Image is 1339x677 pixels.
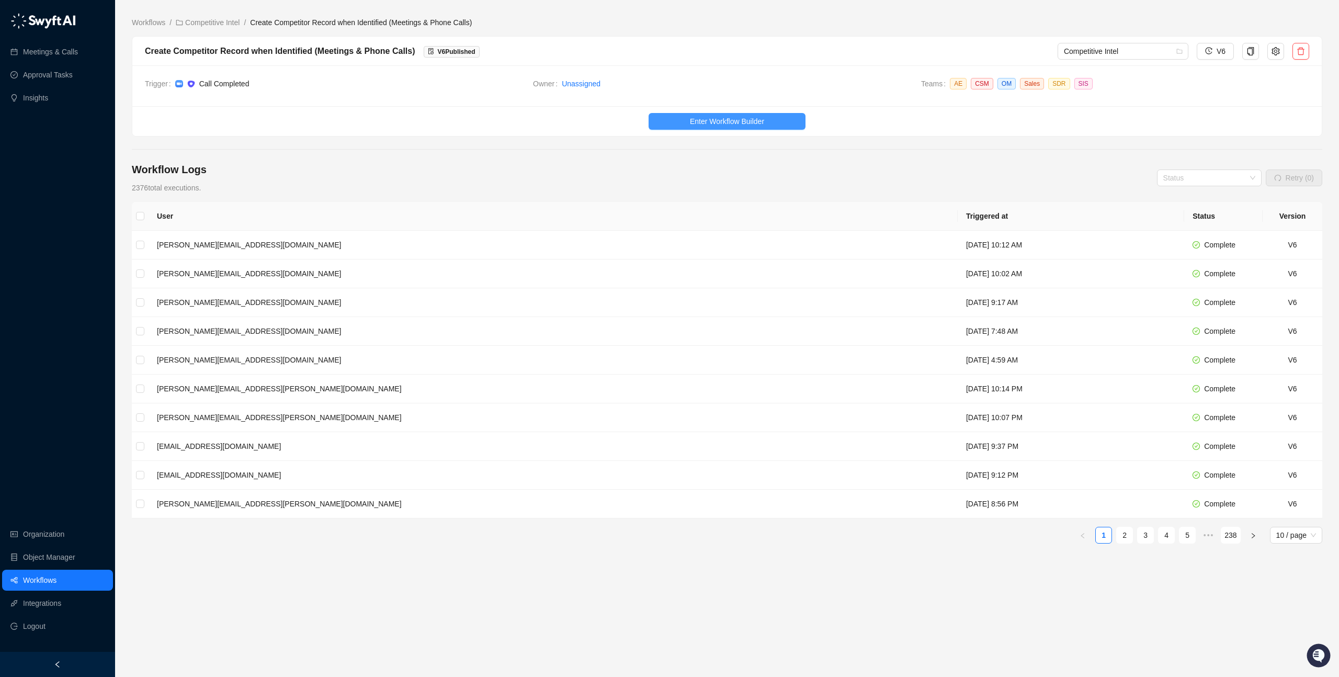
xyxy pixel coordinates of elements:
[958,259,1184,288] td: [DATE] 10:02 AM
[1204,385,1235,393] span: Complete
[132,162,207,177] h4: Workflow Logs
[1193,270,1200,277] span: check-circle
[958,461,1184,490] td: [DATE] 9:12 PM
[174,17,242,28] a: folder Competitive Intel
[1297,47,1305,55] span: delete
[950,78,967,89] span: AE
[10,13,76,29] img: logo-05li4sbe.png
[1204,442,1235,450] span: Complete
[1266,170,1322,186] button: Retry (0)
[10,42,190,59] p: Welcome 👋
[1270,527,1322,544] div: Page Size
[1204,471,1235,479] span: Complete
[1221,527,1240,543] a: 238
[1246,47,1255,55] span: copy
[1159,527,1174,543] a: 4
[1116,527,1133,544] li: 2
[1245,527,1262,544] button: right
[958,346,1184,375] td: [DATE] 4:59 AM
[176,19,183,26] span: folder
[1200,527,1217,544] li: Next 5 Pages
[250,18,472,27] span: Create Competitor Record when Identified (Meetings & Phone Calls)
[43,142,85,161] a: 📶Status
[1193,241,1200,249] span: check-circle
[145,78,175,89] span: Trigger
[149,375,958,403] td: [PERSON_NAME][EMAIL_ADDRESS][PERSON_NAME][DOMAIN_NAME]
[1064,43,1182,59] span: Competitive Intel
[149,490,958,518] td: [PERSON_NAME][EMAIL_ADDRESS][PERSON_NAME][DOMAIN_NAME]
[36,105,137,114] div: We're offline, we'll be back soon
[1074,78,1093,89] span: SIS
[149,259,958,288] td: [PERSON_NAME][EMAIL_ADDRESS][DOMAIN_NAME]
[958,375,1184,403] td: [DATE] 10:14 PM
[1204,269,1235,278] span: Complete
[562,78,600,89] a: Unassigned
[1250,533,1256,539] span: right
[1138,527,1153,543] a: 3
[10,95,29,114] img: 5124521997842_fc6d7dfcefe973c2e489_88.png
[1197,43,1234,60] button: V6
[1080,533,1086,539] span: left
[1048,78,1070,89] span: SDR
[1204,241,1235,249] span: Complete
[132,184,201,192] span: 2376 total executions.
[1193,356,1200,364] span: check-circle
[23,616,46,637] span: Logout
[533,78,562,89] span: Owner
[958,231,1184,259] td: [DATE] 10:12 AM
[58,146,81,157] span: Status
[921,78,950,94] span: Teams
[23,87,48,108] a: Insights
[23,41,78,62] a: Meetings & Calls
[74,172,127,180] a: Powered byPylon
[1193,500,1200,507] span: check-circle
[1096,527,1111,543] a: 1
[175,80,183,88] img: zoom-DkfWWZB2.png
[958,317,1184,346] td: [DATE] 7:48 AM
[1095,527,1112,544] li: 1
[958,490,1184,518] td: [DATE] 8:56 PM
[1117,527,1132,543] a: 2
[149,403,958,432] td: [PERSON_NAME][EMAIL_ADDRESS][PERSON_NAME][DOMAIN_NAME]
[1263,288,1322,317] td: V6
[149,461,958,490] td: [EMAIL_ADDRESS][DOMAIN_NAME]
[1179,527,1195,543] a: 5
[149,231,958,259] td: [PERSON_NAME][EMAIL_ADDRESS][DOMAIN_NAME]
[438,48,475,55] span: V 6 Published
[1263,403,1322,432] td: V6
[1204,356,1235,364] span: Complete
[1276,527,1316,543] span: 10 / page
[958,432,1184,461] td: [DATE] 9:37 PM
[199,80,249,88] span: Call Completed
[10,10,31,31] img: Swyft AI
[1263,202,1322,231] th: Version
[1204,327,1235,335] span: Complete
[1263,317,1322,346] td: V6
[428,48,434,54] span: file-done
[1245,527,1262,544] li: Next Page
[958,288,1184,317] td: [DATE] 9:17 AM
[1074,527,1091,544] li: Previous Page
[1306,642,1334,671] iframe: Open customer support
[104,172,127,180] span: Pylon
[23,570,56,591] a: Workflows
[1193,443,1200,450] span: check-circle
[997,78,1016,89] span: OM
[1193,385,1200,392] span: check-circle
[132,113,1322,130] a: Enter Workflow Builder
[130,17,167,28] a: Workflows
[1184,202,1263,231] th: Status
[1221,527,1240,544] li: 238
[145,44,415,58] div: Create Competitor Record when Identified (Meetings & Phone Calls)
[149,346,958,375] td: [PERSON_NAME][EMAIL_ADDRESS][DOMAIN_NAME]
[1158,527,1175,544] li: 4
[1272,47,1280,55] span: setting
[690,116,764,127] span: Enter Workflow Builder
[23,593,61,614] a: Integrations
[1263,432,1322,461] td: V6
[23,524,64,545] a: Organization
[958,403,1184,432] td: [DATE] 10:07 PM
[971,78,993,89] span: CSM
[1179,527,1196,544] li: 5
